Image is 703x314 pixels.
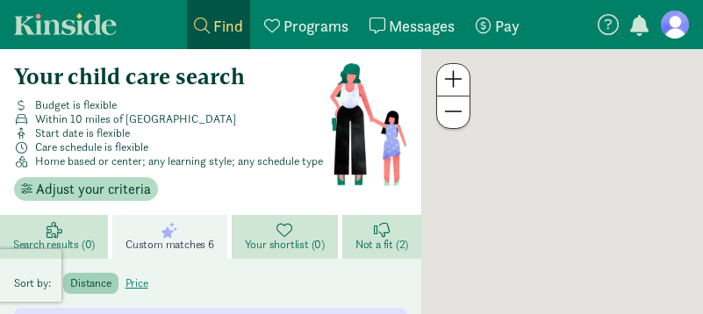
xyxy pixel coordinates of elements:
[118,273,155,294] label: price
[112,215,232,259] a: Custom matches 6
[283,16,348,36] span: Programs
[355,238,408,252] span: Not a fit (2)
[495,16,520,36] span: Pay
[342,215,421,259] a: Not a fit (2)
[213,16,243,36] span: Find
[35,112,236,126] span: Within 10 miles of [GEOGRAPHIC_DATA]
[36,179,151,200] span: Adjust your criteria
[35,126,130,140] span: Start date is flexible
[14,177,158,202] button: Adjust your criteria
[232,215,342,259] a: Your shortlist (0)
[126,238,214,252] span: Custom matches 6
[35,140,148,154] span: Care schedule is flexible
[13,238,95,252] span: Search results (0)
[35,154,323,168] span: Home based or center; any learning style; any schedule type
[14,13,117,35] a: Kinside
[389,16,455,36] span: Messages
[14,63,328,91] h4: Your child care search
[35,98,117,112] span: Budget is flexible
[245,238,325,252] span: Your shortlist (0)
[63,273,118,294] label: distance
